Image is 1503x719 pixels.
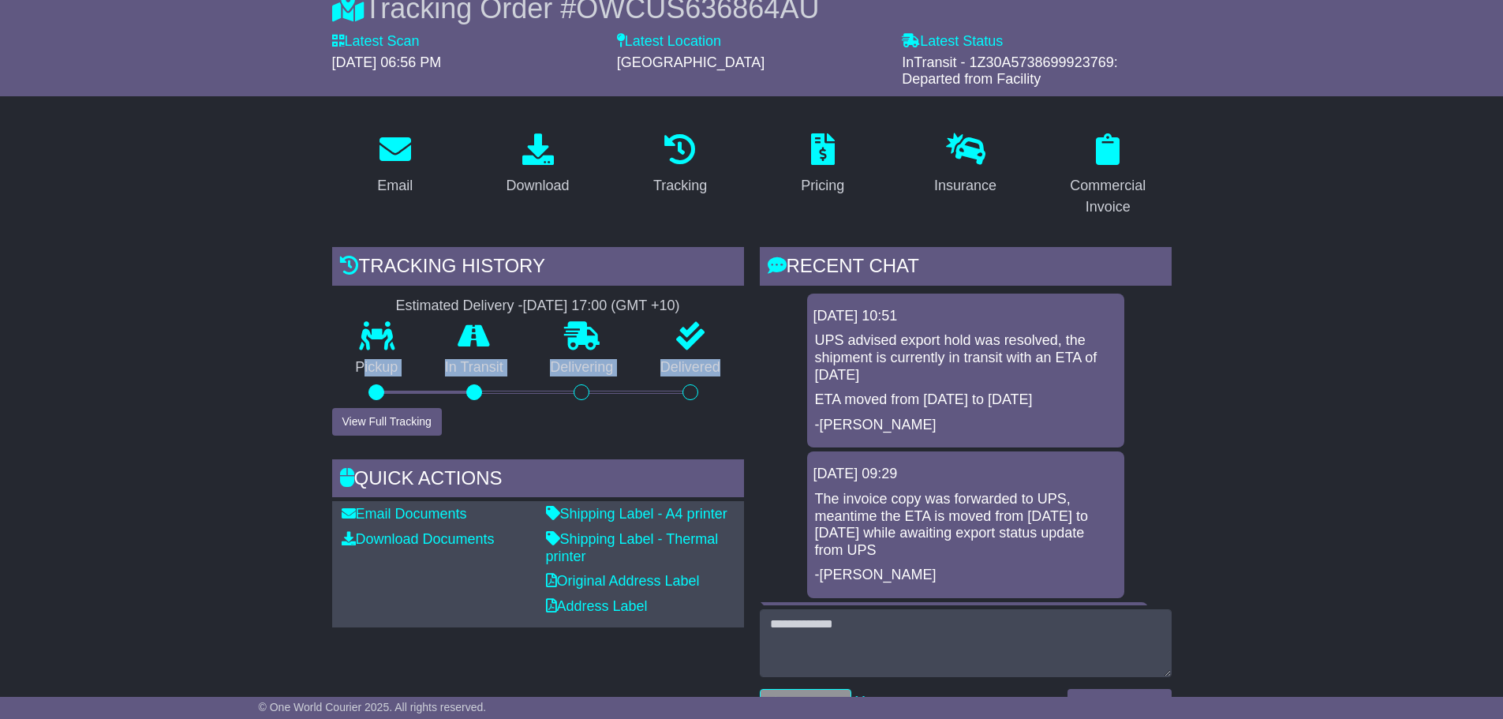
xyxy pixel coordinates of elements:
p: UPS advised export hold was resolved, the shipment is currently in transit with an ETA of [DATE] [815,332,1116,384]
a: Download Documents [342,531,495,547]
div: Pricing [801,175,844,197]
a: Email Documents [342,506,467,522]
div: Email [377,175,413,197]
span: [DATE] 06:56 PM [332,54,442,70]
p: Delivering [527,359,637,376]
button: View Full Tracking [332,408,442,436]
div: Quick Actions [332,459,744,502]
a: Pricing [791,128,854,202]
div: Commercial Invoice [1055,175,1161,218]
a: Original Address Label [546,573,700,589]
span: © One World Courier 2025. All rights reserved. [259,701,487,713]
p: The invoice copy was forwarded to UPS, meantime the ETA is moved from [DATE] to [DATE] while awai... [815,491,1116,559]
label: Latest Scan [332,33,420,51]
a: Address Label [546,598,648,614]
div: [DATE] 10:51 [813,308,1118,325]
a: Commercial Invoice [1045,128,1172,223]
p: ETA moved from [DATE] to [DATE] [815,391,1116,409]
span: [GEOGRAPHIC_DATA] [617,54,765,70]
a: Tracking [643,128,717,202]
button: Send a Message [1067,689,1171,717]
label: Latest Location [617,33,721,51]
p: Pickup [332,359,422,376]
a: Shipping Label - A4 printer [546,506,727,522]
p: -[PERSON_NAME] [815,417,1116,434]
div: [DATE] 09:29 [813,466,1118,483]
div: Tracking [653,175,707,197]
a: Email [367,128,423,202]
div: RECENT CHAT [760,247,1172,290]
p: In Transit [421,359,527,376]
div: Estimated Delivery - [332,298,744,315]
p: -[PERSON_NAME] [815,567,1116,584]
a: Shipping Label - Thermal printer [546,531,719,564]
div: Insurance [934,175,996,197]
div: Download [506,175,569,197]
p: Delivered [637,359,744,376]
div: Tracking history [332,247,744,290]
a: Insurance [924,128,1007,202]
a: Download [495,128,579,202]
div: [DATE] 17:00 (GMT +10) [523,298,680,315]
label: Latest Status [902,33,1003,51]
span: InTransit - 1Z30A5738699923769: Departed from Facility [902,54,1118,88]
